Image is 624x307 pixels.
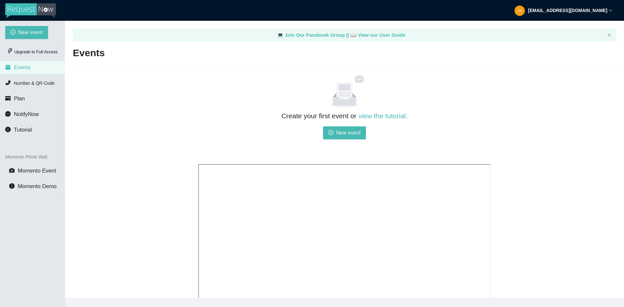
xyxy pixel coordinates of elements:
img: 6460f547c0c8f7de50e5d96547120c24 [514,6,525,16]
button: plus-circleNew event [5,26,48,39]
span: down [609,9,612,12]
span: phone [5,80,11,85]
span: plus-circle [10,30,16,36]
span: Plan [14,96,25,102]
button: close [607,33,611,37]
span: thunderbolt [7,48,13,54]
img: RequestNow [5,3,56,18]
h2: Create your first event or [198,110,491,121]
span: message [5,111,11,117]
span: calendar [5,64,11,70]
span: Number & QR Code [14,81,55,86]
span: camera [9,168,15,173]
strong: [EMAIL_ADDRESS][DOMAIN_NAME] [528,8,607,13]
a: laptop View our User Guide [350,32,406,38]
span: info-circle [9,183,15,189]
span: NotifyNow [14,111,39,117]
span: Tutorial [14,127,32,133]
a: laptop Join Our Facebook Group || [277,32,350,38]
span: laptop [277,32,283,38]
span: Momento Demo [18,183,57,189]
h2: Events [73,46,105,60]
button: plus-circleNew event [323,126,366,139]
span: plus-circle [328,130,333,136]
span: New event [336,129,361,137]
span: info-circle [5,127,11,132]
a: view the tutorial. [358,112,408,120]
div: Upgrade to Full Access [5,45,59,58]
span: laptop [350,32,357,38]
span: New event [18,28,43,36]
span: credit-card [5,96,11,101]
span: Momento Event [18,168,56,174]
span: Events [14,64,31,70]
